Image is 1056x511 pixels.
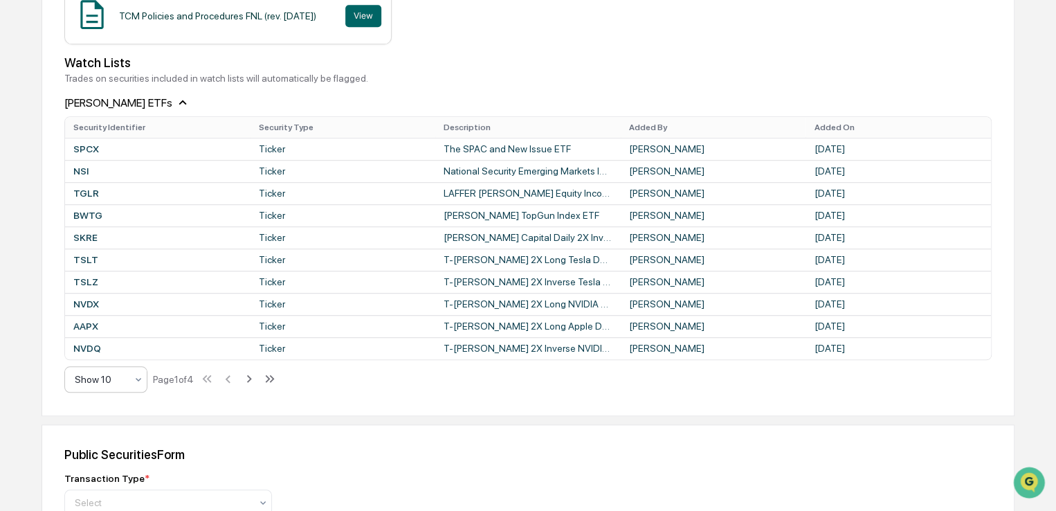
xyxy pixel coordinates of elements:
[435,271,621,293] td: T-[PERSON_NAME] 2X Inverse Tesla Daily Target ETF
[251,271,436,293] td: Ticker
[73,143,242,154] div: SPCX
[64,84,992,110] div: [PERSON_NAME] ETFs
[14,29,252,51] p: How can we help?
[621,315,806,337] td: [PERSON_NAME]
[805,160,991,182] td: [DATE]
[805,182,991,204] td: [DATE]
[235,110,252,127] button: Start new chat
[621,117,806,138] th: Added By
[73,254,242,265] div: TSLT
[251,337,436,359] td: Ticker
[435,182,621,204] td: LAFFER [PERSON_NAME] Equity Income ETF
[47,106,227,120] div: Start new chat
[621,226,806,249] td: [PERSON_NAME]
[28,201,87,215] span: Data Lookup
[100,176,111,187] div: 🗄️
[621,160,806,182] td: [PERSON_NAME]
[1012,465,1049,503] iframe: Open customer support
[73,343,242,354] div: NVDQ
[805,293,991,315] td: [DATE]
[621,293,806,315] td: [PERSON_NAME]
[138,235,167,245] span: Pylon
[64,447,992,462] div: Public Securities Form
[14,176,25,187] div: 🖐️
[251,117,436,138] th: Security Type
[8,169,95,194] a: 🖐️Preclearance
[95,169,177,194] a: 🗄️Attestations
[621,182,806,204] td: [PERSON_NAME]
[621,138,806,160] td: [PERSON_NAME]
[805,337,991,359] td: [DATE]
[98,234,167,245] a: Powered byPylon
[435,337,621,359] td: T-[PERSON_NAME] 2X Inverse NVIDIA Daily Target ETF
[64,73,992,84] div: Trades on securities included in watch lists will automatically be flagged.
[73,165,242,177] div: NSI
[435,204,621,226] td: [PERSON_NAME] TopGun Index ETF
[65,117,251,138] th: Security Identifier
[621,204,806,226] td: [PERSON_NAME]
[251,249,436,271] td: Ticker
[251,160,436,182] td: Ticker
[621,271,806,293] td: [PERSON_NAME]
[345,5,381,27] button: View
[805,117,991,138] th: Added On
[251,226,436,249] td: Ticker
[14,202,25,213] div: 🔎
[73,210,242,221] div: BWTG
[621,249,806,271] td: [PERSON_NAME]
[435,249,621,271] td: T-[PERSON_NAME] 2X Long Tesla Daily Target ETF
[621,337,806,359] td: [PERSON_NAME]
[435,117,621,138] th: Description
[114,174,172,188] span: Attestations
[805,226,991,249] td: [DATE]
[47,120,175,131] div: We're available if you need us!
[64,473,149,484] div: Transaction Type
[251,182,436,204] td: Ticker
[14,106,39,131] img: 1746055101610-c473b297-6a78-478c-a979-82029cc54cd1
[64,55,992,70] div: Watch Lists
[435,138,621,160] td: The SPAC and New Issue ETF
[8,195,93,220] a: 🔎Data Lookup
[251,315,436,337] td: Ticker
[153,374,194,385] div: Page 1 of 4
[805,315,991,337] td: [DATE]
[805,271,991,293] td: [DATE]
[435,160,621,182] td: National Security Emerging Markets Index ETF
[805,138,991,160] td: [DATE]
[73,321,242,332] div: AAPX
[73,298,242,310] div: NVDX
[251,293,436,315] td: Ticker
[28,174,89,188] span: Preclearance
[73,232,242,243] div: SKRE
[119,10,316,21] div: TCM Policies and Procedures FNL (rev. [DATE])
[251,138,436,160] td: Ticker
[435,293,621,315] td: T-[PERSON_NAME] 2X Long NVIDIA Daily Target ETF
[435,315,621,337] td: T-[PERSON_NAME] 2X Long Apple Daily Target ETF
[805,204,991,226] td: [DATE]
[73,276,242,287] div: TSLZ
[251,204,436,226] td: Ticker
[73,188,242,199] div: TGLR
[805,249,991,271] td: [DATE]
[435,226,621,249] td: [PERSON_NAME] Capital Daily 2X Inverse Regional Banks ETF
